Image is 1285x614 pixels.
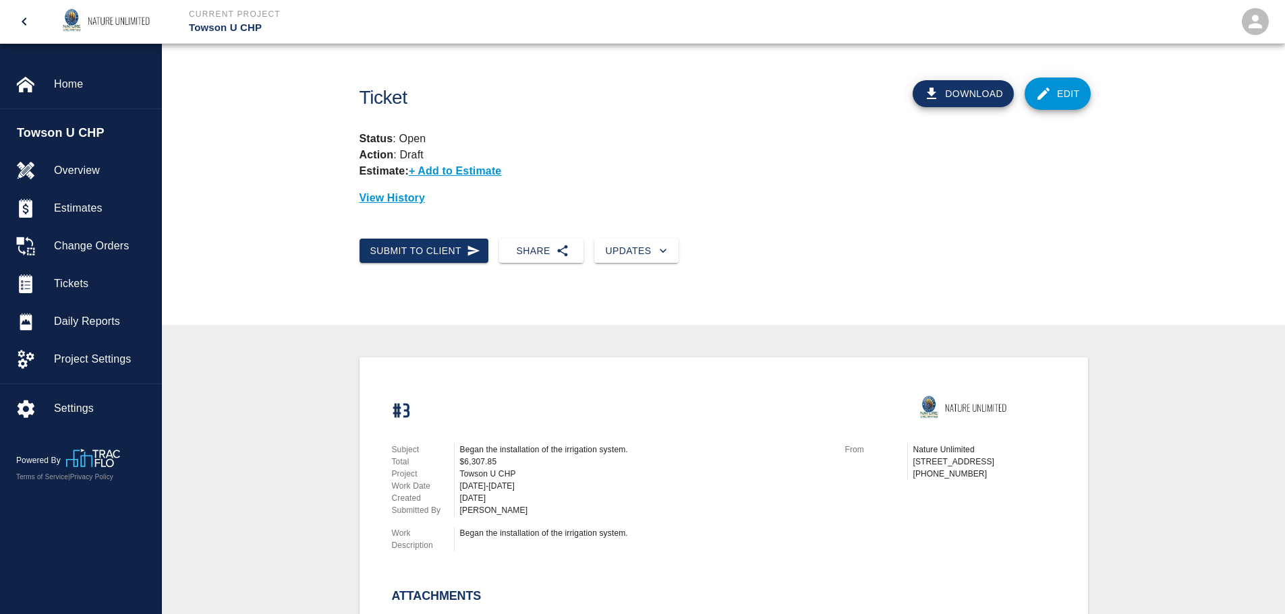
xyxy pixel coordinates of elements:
[54,276,150,292] span: Tickets
[460,492,829,504] div: [DATE]
[845,443,907,456] p: From
[66,449,120,467] img: TracFlo
[392,527,454,551] p: Work Description
[360,131,1088,147] p: : Open
[54,162,150,179] span: Overview
[189,8,716,20] p: Current Project
[460,504,829,516] div: [PERSON_NAME]
[360,165,409,177] strong: Estimate:
[913,80,1014,107] button: Download
[913,390,1019,427] img: Nature Unlimited
[913,456,1056,468] p: [STREET_ADDRESS]
[499,239,583,264] button: Share
[68,473,70,481] span: |
[70,473,113,481] a: Privacy Policy
[392,400,829,424] h1: #3
[460,527,829,539] div: Began the installation of the irrigation system.
[360,190,1088,206] p: View History
[16,473,68,481] a: Terms of Service
[392,492,454,504] p: Created
[392,504,454,516] p: Submitted By
[460,456,829,468] div: $6,307.85
[54,313,150,330] span: Daily Reports
[913,468,1056,480] p: [PHONE_NUMBER]
[392,468,454,480] p: Project
[460,443,829,456] div: Began the installation of the irrigation system.
[392,480,454,492] p: Work Date
[16,454,66,466] p: Powered By
[54,351,150,367] span: Project Settings
[360,149,394,160] strong: Action
[360,87,780,109] h1: Ticket
[54,76,150,92] span: Home
[54,400,150,417] span: Settings
[594,239,679,264] button: Updates
[392,456,454,468] p: Total
[360,149,424,160] p: : Draft
[1218,549,1285,614] iframe: Chat Widget
[1025,78,1091,110] a: Edit
[360,133,393,144] strong: Status
[8,5,40,38] button: open drawer
[392,589,482,604] h2: Attachments
[409,165,502,177] p: + Add to Estimate
[913,443,1056,456] p: Nature Unlimited
[17,124,154,142] span: Towson U CHP
[360,239,489,264] button: Submit to Client
[460,480,829,492] div: [DATE]-[DATE]
[54,238,150,254] span: Change Orders
[54,200,150,216] span: Estimates
[55,3,162,40] img: Nature Unlimited
[460,468,829,480] div: Towson U CHP
[189,20,716,36] p: Towson U CHP
[392,443,454,456] p: Subject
